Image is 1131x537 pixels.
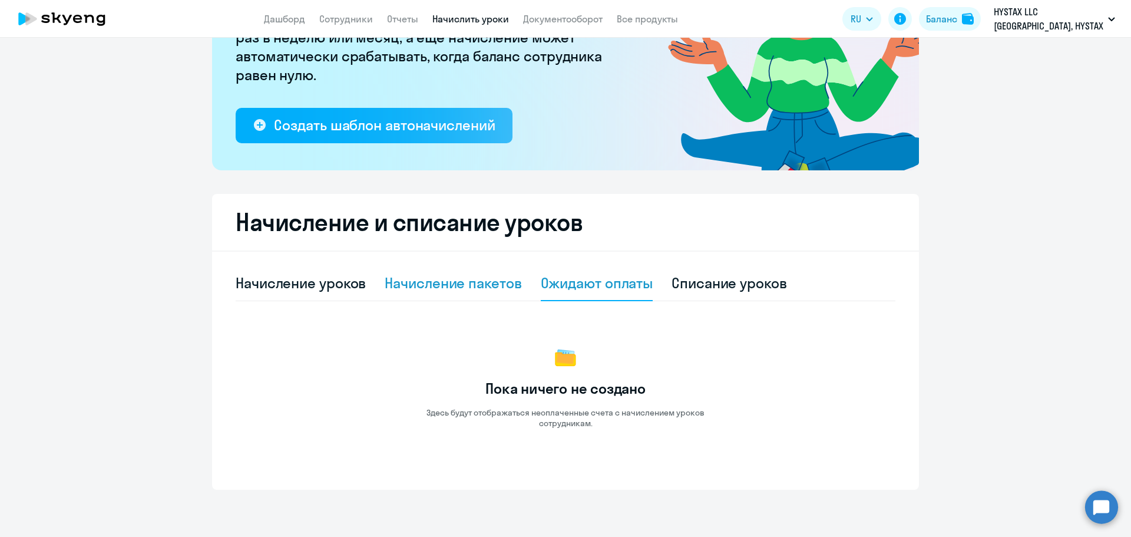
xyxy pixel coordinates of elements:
[926,12,957,26] div: Баланс
[264,13,305,25] a: Дашборд
[523,13,603,25] a: Документооборот
[236,274,366,292] div: Начисление уроков
[274,116,495,134] div: Создать шаблон автоначислений
[541,274,653,292] div: Ожидают оплаты
[988,5,1121,33] button: HYSTAX LLC [GEOGRAPHIC_DATA], HYSTAX LLC
[919,7,981,31] button: Балансbalance
[387,13,418,25] a: Отчеты
[851,12,861,26] span: RU
[401,407,730,429] p: Здесь будут отображаться неоплаченные счета с начислением уроков сотрудникам.
[962,13,974,25] img: balance
[385,274,521,292] div: Начисление пакетов
[994,5,1103,33] p: HYSTAX LLC [GEOGRAPHIC_DATA], HYSTAX LLC
[236,108,512,143] button: Создать шаблон автоначислений
[672,274,787,292] div: Списание уроков
[551,344,580,372] img: no-data
[432,13,509,25] a: Начислить уроки
[485,379,646,398] h3: Пока ничего не создано
[319,13,373,25] a: Сотрудники
[236,208,895,236] h2: Начисление и списание уроков
[617,13,678,25] a: Все продукты
[842,7,881,31] button: RU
